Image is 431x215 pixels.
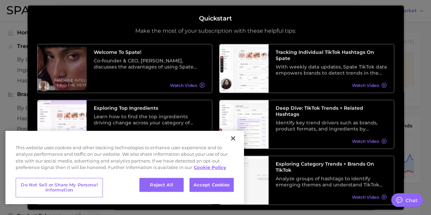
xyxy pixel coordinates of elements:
[352,139,379,144] span: Watch Video
[276,64,387,76] div: With weekly data updates, Spate TikTok data empowers brands to detect trends in the earliest stag...
[170,83,197,88] span: Watch Video
[276,120,387,132] div: Identify key trend drivers such as brands, product formats, and ingredients by leveraging a categ...
[219,100,394,149] a: Deep Dive: TikTok Trends + Related HashtagsIdentify key trend drivers such as brands, product for...
[37,100,212,149] a: Exploring Top IngredientsLearn how to find the top ingredients driving change across your categor...
[276,175,387,188] div: Analyze groups of hashtags to identify emerging themes and understand TikTok trends at a higher l...
[226,131,241,146] button: Close
[219,44,394,93] a: Tracking Individual TikTok Hashtags on SpateWith weekly data updates, Spate TikTok data empowers ...
[5,144,244,174] div: This website uses cookies and other tracking technologies to enhance user experience and to analy...
[5,131,244,204] div: Cookie banner
[276,105,387,117] h3: Deep Dive: TikTok Trends + Related Hashtags
[94,105,205,111] h3: Exploring Top Ingredients
[94,113,205,126] div: Learn how to find the top ingredients driving change across your category of choice. From broad c...
[194,165,226,170] a: More information about your privacy, opens in a new tab
[5,131,244,204] div: Privacy
[94,58,205,70] div: Co-founder & CEO, [PERSON_NAME], discusses the advantages of using Spate data as well as its vari...
[276,49,387,61] h3: Tracking Individual TikTok Hashtags on Spate
[16,178,103,197] button: Do Not Sell or Share My Personal Information
[352,195,379,200] span: Watch Video
[199,15,232,22] h2: Quickstart
[219,156,394,205] a: Exploring Category Trends + Brands on TikTokAnalyze groups of hashtags to identify emerging theme...
[139,178,184,192] button: Reject All
[189,178,234,192] button: Accept Cookies
[94,49,205,55] h3: Welcome to Spate!
[352,83,379,88] span: Watch Video
[276,161,387,173] h3: Exploring Category Trends + Brands on TikTok
[135,28,296,34] p: Make the most of your subscription with these helpful tips:
[37,44,212,93] a: Welcome to Spate!Co-founder & CEO, [PERSON_NAME], discusses the advantages of using Spate data as...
